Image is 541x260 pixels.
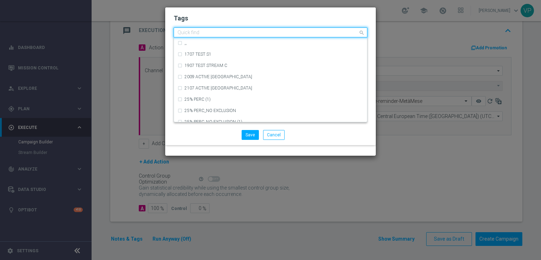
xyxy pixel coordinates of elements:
label: 25% PERC (1) [185,97,211,101]
label: 1707 TEST S1 [185,52,211,56]
label: 25% PERC_NO EXCLUSION (1) [185,120,242,124]
h2: Tags [174,14,367,23]
button: Cancel [263,130,285,140]
div: 25% PERC_NO EXCLUSION (1) [178,116,363,128]
button: Save [242,130,259,140]
label: 25% PERC_NO EXCLUSION [185,109,236,113]
div: 25% PERC (1) [178,94,363,105]
div: 2107 ACTIVE CASINO MARG NEG [178,82,363,94]
div: 1907 TEST STREAM C [178,60,363,71]
div: 25% PERC_NO EXCLUSION [178,105,363,116]
label: ,, [185,41,187,45]
label: 1907 TEST STREAM C [185,63,227,68]
div: 2009 ACTIVE CASINO MARG NEG [178,71,363,82]
div: ,, [178,37,363,49]
label: 2009 ACTIVE [GEOGRAPHIC_DATA] [185,75,252,79]
ng-dropdown-panel: Options list [174,37,367,122]
div: 1707 TEST S1 [178,49,363,60]
label: 2107 ACTIVE [GEOGRAPHIC_DATA] [185,86,252,90]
